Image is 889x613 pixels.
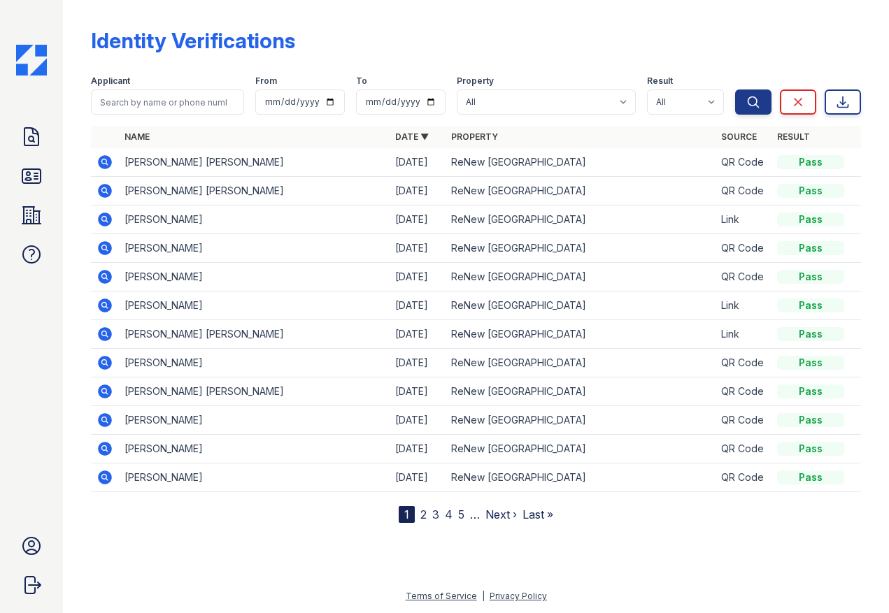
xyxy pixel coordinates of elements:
[777,212,844,226] div: Pass
[716,177,771,205] td: QR Code
[119,234,389,263] td: [PERSON_NAME]
[406,591,477,601] a: Terms of Service
[446,463,716,492] td: ReNew [GEOGRAPHIC_DATA]
[482,591,485,601] div: |
[119,263,389,291] td: [PERSON_NAME]
[91,75,130,87] label: Applicant
[446,377,716,406] td: ReNew [GEOGRAPHIC_DATA]
[119,148,389,177] td: [PERSON_NAME] [PERSON_NAME]
[390,349,446,377] td: [DATE]
[390,148,446,177] td: [DATE]
[777,131,810,142] a: Result
[119,406,389,435] td: [PERSON_NAME]
[399,506,415,523] div: 1
[777,184,844,198] div: Pass
[446,205,716,234] td: ReNew [GEOGRAPHIC_DATA]
[446,177,716,205] td: ReNew [GEOGRAPHIC_DATA]
[119,177,389,205] td: [PERSON_NAME] [PERSON_NAME]
[119,349,389,377] td: [PERSON_NAME]
[446,291,716,320] td: ReNew [GEOGRAPHIC_DATA]
[446,435,716,463] td: ReNew [GEOGRAPHIC_DATA]
[119,377,389,406] td: [PERSON_NAME] [PERSON_NAME]
[451,131,498,142] a: Property
[119,435,389,463] td: [PERSON_NAME]
[470,506,480,523] span: …
[716,320,771,349] td: Link
[716,291,771,320] td: Link
[716,148,771,177] td: QR Code
[390,263,446,291] td: [DATE]
[255,75,277,87] label: From
[777,384,844,398] div: Pass
[716,263,771,291] td: QR Code
[119,291,389,320] td: [PERSON_NAME]
[119,205,389,234] td: [PERSON_NAME]
[716,463,771,492] td: QR Code
[777,270,844,284] div: Pass
[390,463,446,492] td: [DATE]
[390,291,446,320] td: [DATE]
[446,234,716,263] td: ReNew [GEOGRAPHIC_DATA]
[522,507,553,521] a: Last »
[125,131,150,142] a: Name
[432,507,439,521] a: 3
[390,435,446,463] td: [DATE]
[395,131,429,142] a: Date ▼
[457,75,494,87] label: Property
[485,507,517,521] a: Next ›
[390,320,446,349] td: [DATE]
[777,241,844,255] div: Pass
[777,155,844,169] div: Pass
[16,45,47,75] img: CE_Icon_Blue-c292c112584629df590d857e76928e9f676e5b41ef8f769ba2f05ee15b207248.png
[356,75,367,87] label: To
[716,205,771,234] td: Link
[91,89,244,115] input: Search by name or phone number
[777,442,844,456] div: Pass
[390,377,446,406] td: [DATE]
[777,413,844,427] div: Pass
[716,377,771,406] td: QR Code
[446,406,716,435] td: ReNew [GEOGRAPHIC_DATA]
[777,356,844,370] div: Pass
[716,349,771,377] td: QR Code
[716,234,771,263] td: QR Code
[420,507,427,521] a: 2
[777,327,844,341] div: Pass
[446,148,716,177] td: ReNew [GEOGRAPHIC_DATA]
[777,298,844,312] div: Pass
[390,234,446,263] td: [DATE]
[445,507,453,521] a: 4
[716,406,771,435] td: QR Code
[390,406,446,435] td: [DATE]
[716,435,771,463] td: QR Code
[390,205,446,234] td: [DATE]
[446,263,716,291] td: ReNew [GEOGRAPHIC_DATA]
[446,320,716,349] td: ReNew [GEOGRAPHIC_DATA]
[119,463,389,492] td: [PERSON_NAME]
[91,28,295,53] div: Identity Verifications
[721,131,757,142] a: Source
[777,470,844,484] div: Pass
[647,75,673,87] label: Result
[446,349,716,377] td: ReNew [GEOGRAPHIC_DATA]
[390,177,446,205] td: [DATE]
[119,320,389,349] td: [PERSON_NAME] [PERSON_NAME]
[458,507,464,521] a: 5
[490,591,547,601] a: Privacy Policy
